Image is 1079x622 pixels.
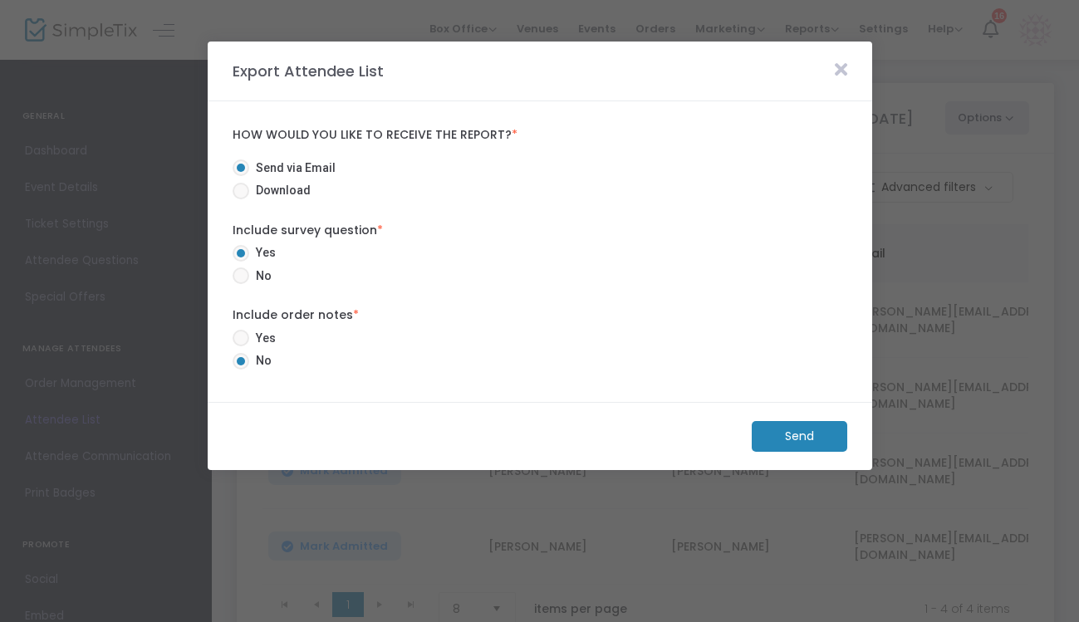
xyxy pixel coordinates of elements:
m-panel-title: Export Attendee List [224,60,392,82]
span: No [249,267,272,285]
span: Download [249,182,311,199]
span: Yes [249,244,276,262]
m-panel-header: Export Attendee List [208,42,872,101]
span: Yes [249,330,276,347]
label: Include survey question [233,222,847,239]
m-button: Send [752,421,847,452]
span: Send via Email [249,159,336,177]
label: How would you like to receive the report? [233,128,847,143]
label: Include order notes [233,306,847,324]
span: No [249,352,272,370]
